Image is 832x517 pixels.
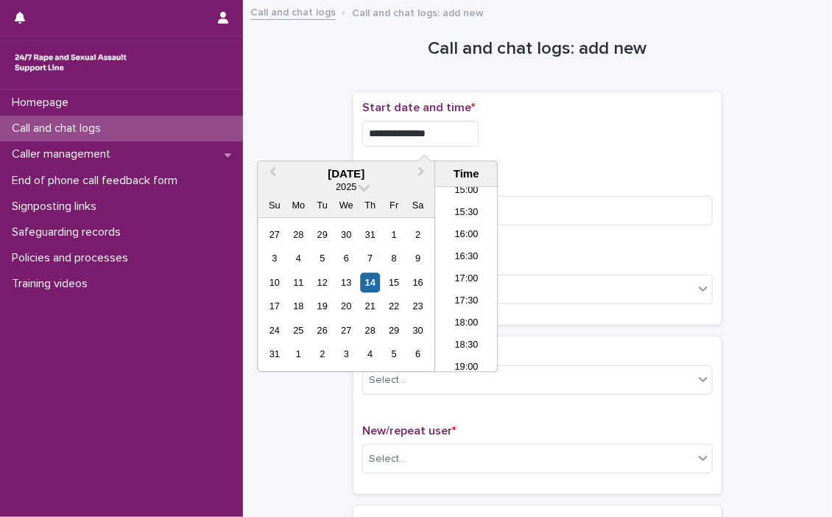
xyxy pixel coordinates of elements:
[336,225,356,245] div: Choose Wednesday, July 30th, 2025
[435,247,498,269] li: 16:30
[435,291,498,313] li: 17:30
[263,223,430,367] div: month 2025-08
[369,451,406,467] div: Select...
[352,4,484,20] p: Call and chat logs: add new
[312,320,332,340] div: Choose Tuesday, August 26th, 2025
[360,345,380,365] div: Choose Thursday, September 4th, 2025
[312,196,332,216] div: Tu
[360,225,380,245] div: Choose Thursday, July 31st, 2025
[258,167,434,180] div: [DATE]
[435,225,498,247] li: 16:00
[6,122,113,136] p: Call and chat logs
[6,251,140,265] p: Policies and processes
[264,249,284,269] div: Choose Sunday, August 3rd, 2025
[360,196,380,216] div: Th
[384,345,404,365] div: Choose Friday, September 5th, 2025
[289,249,309,269] div: Choose Monday, August 4th, 2025
[312,225,332,245] div: Choose Tuesday, July 29th, 2025
[336,297,356,317] div: Choose Wednesday, August 20th, 2025
[408,196,428,216] div: Sa
[264,225,284,245] div: Choose Sunday, July 27th, 2025
[264,196,284,216] div: Su
[435,313,498,335] li: 18:00
[6,174,189,188] p: End of phone call feedback form
[384,196,404,216] div: Fr
[384,225,404,245] div: Choose Friday, August 1st, 2025
[362,102,475,113] span: Start date and time
[336,182,356,193] span: 2025
[289,297,309,317] div: Choose Monday, August 18th, 2025
[336,249,356,269] div: Choose Wednesday, August 6th, 2025
[312,249,332,269] div: Choose Tuesday, August 5th, 2025
[360,272,380,292] div: Choose Thursday, August 14th, 2025
[336,196,356,216] div: We
[435,203,498,225] li: 15:30
[435,357,498,379] li: 19:00
[12,48,130,77] img: rhQMoQhaT3yELyF149Cw
[411,163,434,186] button: Next Month
[259,163,283,186] button: Previous Month
[360,297,380,317] div: Choose Thursday, August 21st, 2025
[264,272,284,292] div: Choose Sunday, August 10th, 2025
[384,320,404,340] div: Choose Friday, August 29th, 2025
[289,196,309,216] div: Mo
[264,320,284,340] div: Choose Sunday, August 24th, 2025
[6,225,133,239] p: Safeguarding records
[408,345,428,365] div: Choose Saturday, September 6th, 2025
[439,167,493,180] div: Time
[360,320,380,340] div: Choose Thursday, August 28th, 2025
[289,320,309,340] div: Choose Monday, August 25th, 2025
[435,269,498,291] li: 17:00
[250,3,336,20] a: Call and chat logs
[336,272,356,292] div: Choose Wednesday, August 13th, 2025
[312,297,332,317] div: Choose Tuesday, August 19th, 2025
[408,297,428,317] div: Choose Saturday, August 23rd, 2025
[360,249,380,269] div: Choose Thursday, August 7th, 2025
[408,272,428,292] div: Choose Saturday, August 16th, 2025
[362,425,456,437] span: New/repeat user
[289,345,309,365] div: Choose Monday, September 1st, 2025
[408,225,428,245] div: Choose Saturday, August 2nd, 2025
[435,335,498,357] li: 18:30
[312,345,332,365] div: Choose Tuesday, September 2nd, 2025
[336,320,356,340] div: Choose Wednesday, August 27th, 2025
[435,180,498,203] li: 15:00
[264,345,284,365] div: Choose Sunday, August 31st, 2025
[384,297,404,317] div: Choose Friday, August 22nd, 2025
[369,373,406,388] div: Select...
[6,277,99,291] p: Training videos
[6,96,80,110] p: Homepage
[384,249,404,269] div: Choose Friday, August 8th, 2025
[384,272,404,292] div: Choose Friday, August 15th, 2025
[408,320,428,340] div: Choose Saturday, August 30th, 2025
[264,297,284,317] div: Choose Sunday, August 17th, 2025
[408,249,428,269] div: Choose Saturday, August 9th, 2025
[289,225,309,245] div: Choose Monday, July 28th, 2025
[6,147,122,161] p: Caller management
[312,272,332,292] div: Choose Tuesday, August 12th, 2025
[289,272,309,292] div: Choose Monday, August 11th, 2025
[353,38,722,60] h1: Call and chat logs: add new
[6,200,108,214] p: Signposting links
[336,345,356,365] div: Choose Wednesday, September 3rd, 2025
